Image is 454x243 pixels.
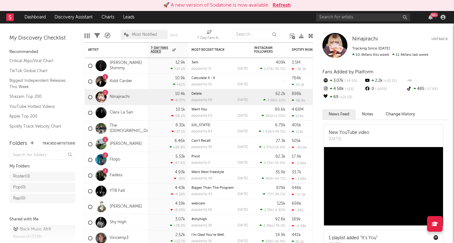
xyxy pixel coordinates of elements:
a: Rap(0) [9,194,75,203]
a: 3am [191,61,198,64]
a: Went West Freestyle [191,171,224,174]
span: -11 % [277,99,284,102]
span: +21.1 % [338,96,352,99]
div: 3.5M [292,61,300,65]
div: 764k [292,76,301,80]
div: ( ) [262,114,285,118]
div: ( ) [259,145,285,149]
a: #shyhigh [191,218,207,221]
div: popularity: 43 [191,193,212,196]
div: 6.46k [175,139,185,143]
input: Search for folders... [9,151,75,160]
div: 10.9k [175,76,185,80]
a: [US_STATE] [191,124,210,127]
div: -8.05 % [170,208,185,212]
span: 757 [267,193,273,196]
div: 441k [292,233,301,237]
div: -6.58k [292,224,306,228]
div: ( ) [259,129,285,134]
span: 4.58k [267,99,276,102]
span: -4.32 % [274,209,284,212]
div: -4.32 % [171,192,185,196]
div: Most Recent Track [191,48,238,52]
div: -35 % [174,177,185,181]
div: Artist [88,48,135,52]
div: -27.1 % [171,129,185,134]
div: Instagram Followers [254,46,276,54]
span: 862 [266,114,272,118]
div: popularity: 64 [191,130,212,133]
div: ( ) [259,224,285,228]
div: 274k [292,114,304,118]
a: Pivot [191,155,200,158]
div: 🚀 A new version of Sodatone is now available. [163,2,269,9]
a: [PERSON_NAME] Shimmy [110,61,144,71]
a: Critical Algo/Viral Chart [9,57,69,64]
div: 2.52k [175,233,185,237]
div: +78.5 % [170,224,185,228]
span: 4.17k [264,161,272,165]
button: Notes [356,109,379,119]
div: popularity: 46 [191,177,212,180]
a: [PERSON_NAME] [110,204,142,209]
div: Pop ( 0 ) [13,184,26,191]
div: Tennessee [191,124,248,127]
a: Leads [119,11,139,24]
a: Charts [97,11,119,24]
input: Search for artists [316,13,410,21]
div: 82.3k [275,155,285,159]
div: popularity: 71 [191,67,211,71]
span: +49.3 % [272,130,284,134]
span: +2.01 % [273,114,284,118]
div: [DATE] [329,136,369,142]
div: +61 % [173,82,185,87]
div: Can't Recall [191,139,248,143]
div: 3am [191,61,248,64]
div: 0 [364,85,406,93]
div: 45.2k [292,83,305,87]
div: +20.8 % [170,145,185,149]
a: Clara La San [110,110,133,115]
button: Untrack [431,36,448,42]
div: Roster ( 0 ) [13,173,30,180]
div: Want You [191,108,248,111]
div: 4.93k [175,170,185,174]
div: 405k [292,123,301,127]
div: [DATE] [237,145,248,149]
a: Roster(0) [9,172,75,181]
div: 4.68M [292,108,304,112]
a: Discovery Assistant [50,11,97,24]
a: "It's You" [360,236,378,240]
div: 3.07k [175,217,185,221]
button: Tracked Artists(69) [42,142,75,145]
div: Pivot [191,155,248,158]
div: [DATE] [237,83,248,86]
div: -90.9k [292,145,307,150]
div: ( ) [263,98,285,102]
div: 89.6k [275,108,285,112]
div: 27.3k [276,139,285,143]
div: popularity: 56 [191,83,212,86]
div: ( ) [263,192,285,196]
a: YouTube Hottest Videos [9,103,69,110]
a: Calculate II - II [191,77,215,80]
div: [DATE] [237,130,248,133]
div: Shared with Me [9,216,75,223]
a: Can't Recall [191,139,211,143]
a: Apple Top 200 [9,113,69,120]
div: Delete [191,92,248,96]
span: -39.7 % [274,193,284,196]
div: [DATE] [237,98,248,102]
div: -- [406,77,448,85]
div: 1 playlist added [329,235,378,241]
span: -30.5 % [274,67,284,71]
span: -54.4 % [273,161,284,165]
div: Edit Columns [85,27,90,45]
div: -8.37 % [171,98,185,102]
a: Flogo [110,157,120,162]
div: Went West Freestyle [191,171,248,174]
div: 409k [276,61,285,65]
div: 35.9k [275,170,285,174]
a: Biggest Independent Releases This Week [9,77,69,90]
span: +14.9 % [273,146,284,149]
